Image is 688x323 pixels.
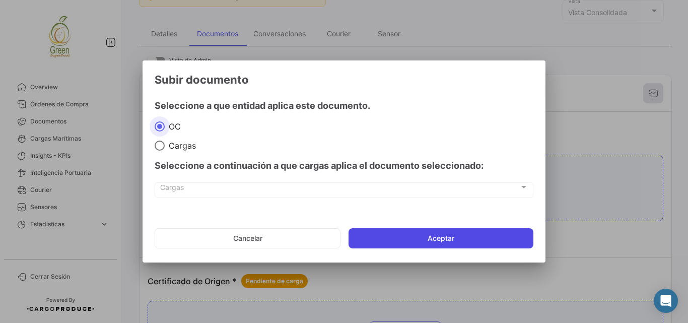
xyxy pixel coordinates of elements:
span: Cargas [165,141,196,151]
h4: Seleccione a que entidad aplica este documento. [155,99,533,113]
button: Cancelar [155,228,340,248]
h3: Subir documento [155,73,533,87]
button: Aceptar [349,228,533,248]
h4: Seleccione a continuación a que cargas aplica el documento seleccionado: [155,159,533,173]
div: Abrir Intercom Messenger [654,289,678,313]
span: OC [165,121,181,132]
span: Cargas [160,185,519,193]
